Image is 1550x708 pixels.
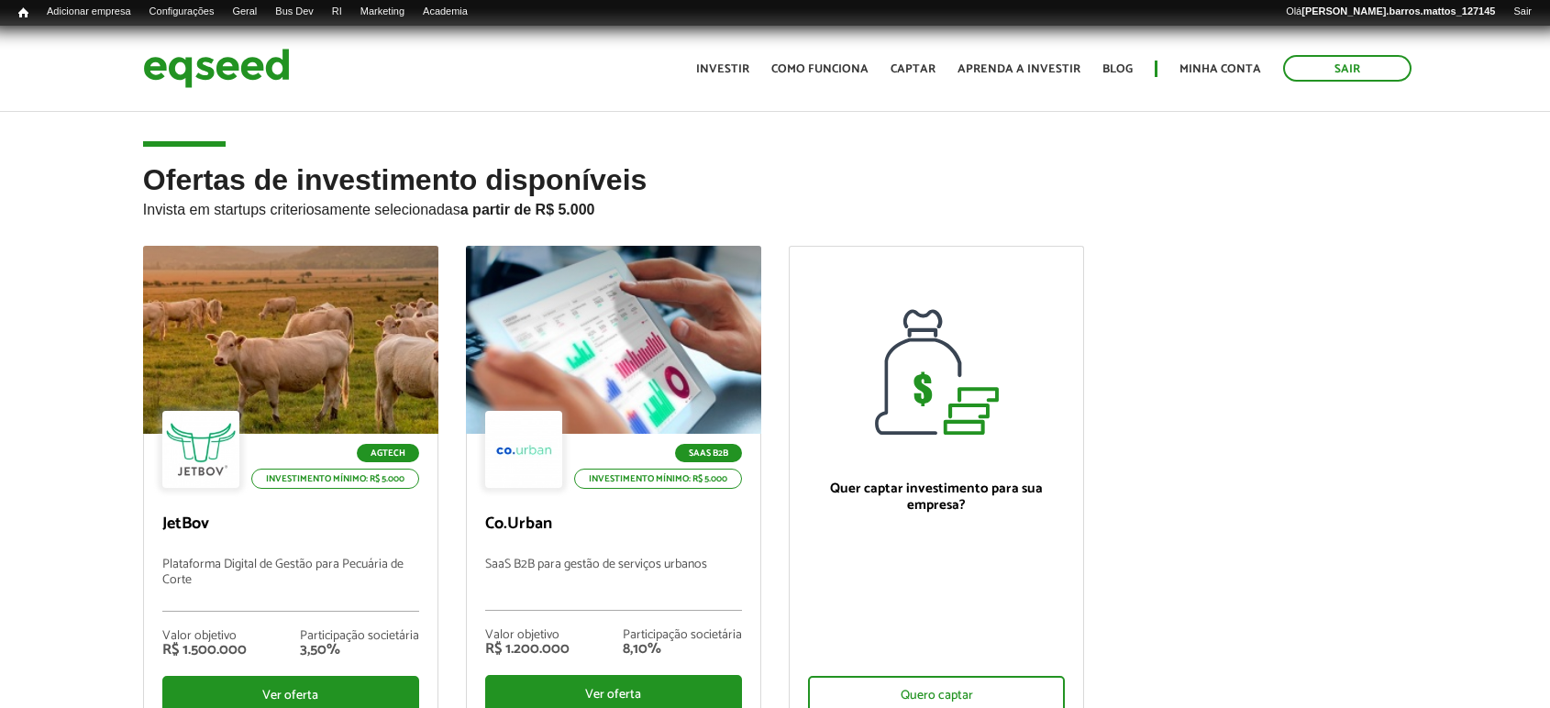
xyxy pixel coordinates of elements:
[357,444,419,462] p: Agtech
[300,643,419,658] div: 3,50%
[675,444,742,462] p: SaaS B2B
[485,514,742,535] p: Co.Urban
[1504,5,1541,19] a: Sair
[485,558,742,611] p: SaaS B2B para gestão de serviços urbanos
[460,202,595,217] strong: a partir de R$ 5.000
[9,5,38,22] a: Início
[1179,63,1261,75] a: Minha conta
[162,630,247,643] div: Valor objetivo
[891,63,936,75] a: Captar
[143,196,1407,218] p: Invista em startups criteriosamente selecionadas
[1102,63,1133,75] a: Blog
[162,643,247,658] div: R$ 1.500.000
[485,642,570,657] div: R$ 1.200.000
[223,5,266,19] a: Geral
[958,63,1080,75] a: Aprenda a investir
[162,514,419,535] p: JetBov
[162,558,419,612] p: Plataforma Digital de Gestão para Pecuária de Corte
[696,63,749,75] a: Investir
[18,6,28,19] span: Início
[771,63,869,75] a: Como funciona
[485,629,570,642] div: Valor objetivo
[38,5,140,19] a: Adicionar empresa
[140,5,224,19] a: Configurações
[414,5,477,19] a: Academia
[623,629,742,642] div: Participação societária
[266,5,323,19] a: Bus Dev
[143,44,290,93] img: EqSeed
[574,469,742,489] p: Investimento mínimo: R$ 5.000
[623,642,742,657] div: 8,10%
[323,5,351,19] a: RI
[351,5,414,19] a: Marketing
[808,481,1065,514] p: Quer captar investimento para sua empresa?
[300,630,419,643] div: Participação societária
[143,164,1407,246] h2: Ofertas de investimento disponíveis
[1301,6,1495,17] strong: [PERSON_NAME].barros.mattos_127145
[1283,55,1412,82] a: Sair
[251,469,419,489] p: Investimento mínimo: R$ 5.000
[1277,5,1504,19] a: Olá[PERSON_NAME].barros.mattos_127145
